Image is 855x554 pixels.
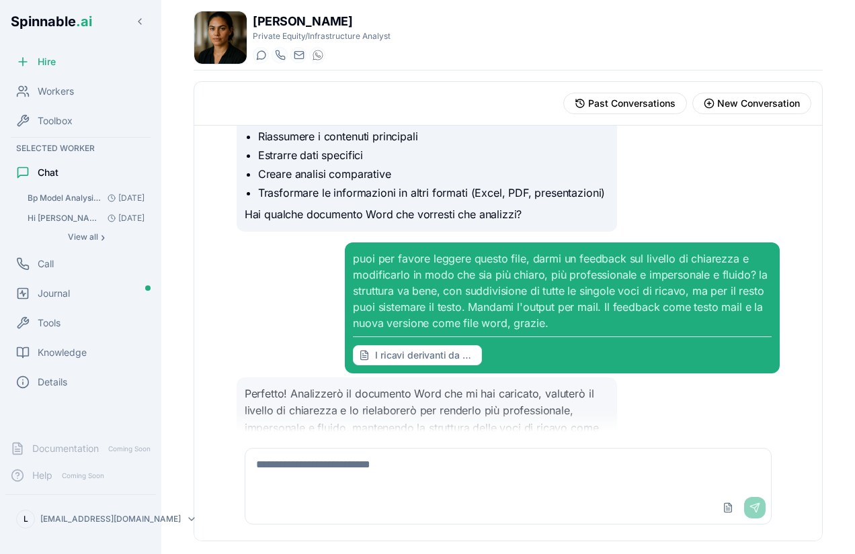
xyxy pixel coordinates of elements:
[58,469,108,482] span: Coming Soon
[245,206,609,224] p: Hai qualche documento Word che vorresti che analizzi?
[38,114,73,128] span: Toolbox
[40,514,181,524] p: [EMAIL_ADDRESS][DOMAIN_NAME]
[22,209,151,228] button: Open conversation: Hi Emma, can you please analyze this document and tell me what is it about? Is...
[290,47,307,63] button: Send email to emma.ferrari@getspinnable.ai
[353,250,772,365] div: puoi per favore leggere questo file, darmi un feedback sul livello di chiarezza e modificarlo in ...
[22,229,151,245] button: Show all conversations
[5,140,156,156] div: Selected Worker
[11,506,151,533] button: L[EMAIL_ADDRESS][DOMAIN_NAME]
[272,47,288,63] button: Start a call with Emma Ferrari
[38,346,87,359] span: Knowledge
[22,189,151,207] button: Open conversation: Bp Model Analysis - 101 Hi Emma, can you please analyze this document and send...
[258,147,609,163] li: Estrarre dati specifici
[68,232,98,242] span: View all
[28,193,102,203] span: Bp Model Analysis - 101 Hi Emma, can you please analyze this document and send me back a report ....
[258,166,609,182] li: Creare analisi comparative
[717,97,800,110] span: New Conversation
[38,85,74,98] span: Workers
[253,31,391,42] p: Private Equity/Infrastructure Analyst
[563,93,687,114] button: View past conversations
[28,213,102,224] span: Hi Emma, can you please analyze this document and tell me what is it about? Is a potential invest...
[38,55,56,68] span: Hire
[245,385,609,454] p: Perfetto! Analizzerò il documento Word che mi hai caricato, valuterò il livello di chiarezza e lo...
[375,349,476,362] span: Download not available yet
[313,50,323,60] img: WhatsApp
[38,375,67,389] span: Details
[38,287,70,300] span: Journal
[38,316,60,330] span: Tools
[104,443,155,455] span: Coming Soon
[101,232,105,242] span: ›
[32,442,99,455] span: Documentation
[258,185,609,201] li: Trasformare le informazioni in altri formati (Excel, PDF, presentazioni)
[102,193,145,203] span: [DATE]
[32,469,52,482] span: Help
[102,213,145,224] span: [DATE]
[253,47,269,63] button: Start a chat with Emma Ferrari
[258,128,609,144] li: Riassumere i contenuti principali
[253,12,391,31] h1: [PERSON_NAME]
[76,13,92,30] span: .ai
[588,97,676,110] span: Past Conversations
[692,93,811,114] button: Start new conversation
[24,514,28,524] span: L
[11,13,92,30] span: Spinnable
[38,257,54,271] span: Call
[309,47,325,63] button: WhatsApp
[38,166,58,179] span: Chat
[194,11,247,64] img: Emma Ferrari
